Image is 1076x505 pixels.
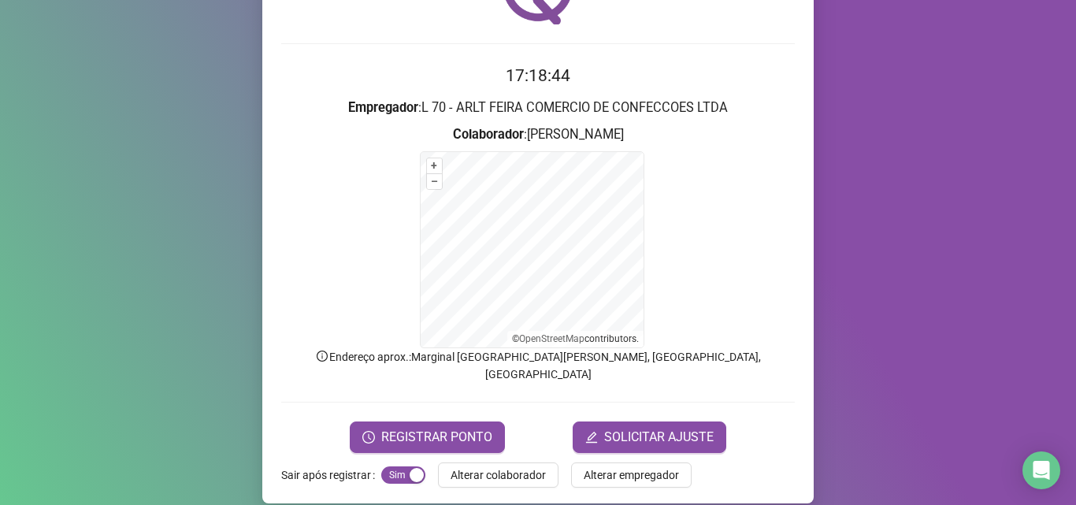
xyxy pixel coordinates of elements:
button: editSOLICITAR AJUSTE [573,421,726,453]
span: clock-circle [362,431,375,444]
span: SOLICITAR AJUSTE [604,428,714,447]
span: REGISTRAR PONTO [381,428,492,447]
h3: : L 70 - ARLT FEIRA COMERCIO DE CONFECCOES LTDA [281,98,795,118]
button: + [427,158,442,173]
h3: : [PERSON_NAME] [281,124,795,145]
p: Endereço aprox. : Marginal [GEOGRAPHIC_DATA][PERSON_NAME], [GEOGRAPHIC_DATA], [GEOGRAPHIC_DATA] [281,348,795,383]
time: 17:18:44 [506,66,570,85]
span: Alterar empregador [584,466,679,484]
strong: Colaborador [453,127,524,142]
button: Alterar colaborador [438,462,558,488]
label: Sair após registrar [281,462,381,488]
span: info-circle [315,349,329,363]
li: © contributors. [512,333,639,344]
span: Alterar colaborador [451,466,546,484]
div: Open Intercom Messenger [1022,451,1060,489]
button: – [427,174,442,189]
button: Alterar empregador [571,462,692,488]
span: edit [585,431,598,444]
a: OpenStreetMap [519,333,584,344]
strong: Empregador [348,100,418,115]
button: REGISTRAR PONTO [350,421,505,453]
